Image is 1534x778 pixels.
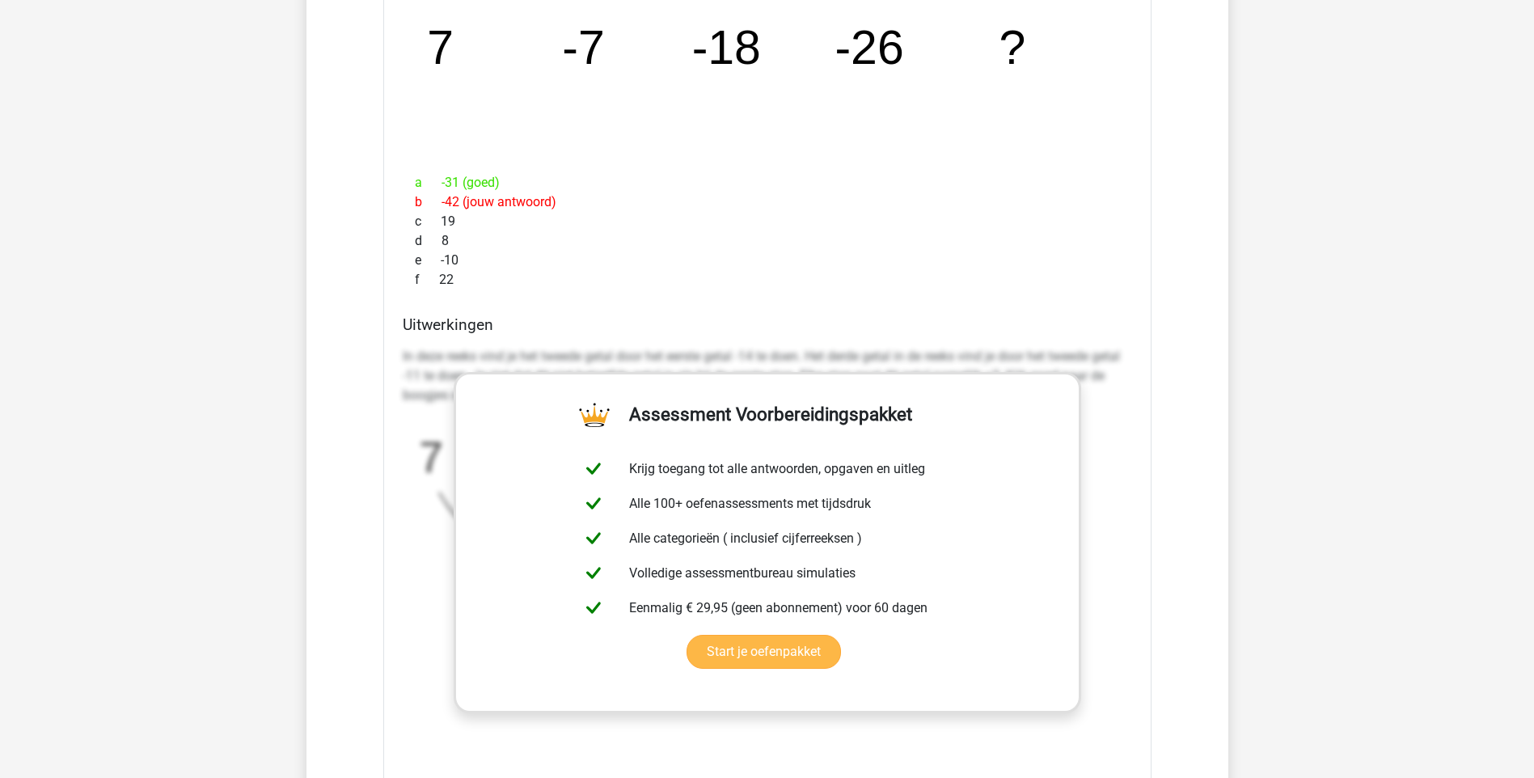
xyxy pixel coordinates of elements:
[415,212,441,231] span: c
[403,347,1132,405] p: In deze reeks vind je het tweede getal door het eerste getal -14 te doen. Het derde getal in de r...
[687,635,841,669] a: Start je oefenpakket
[403,251,1132,270] div: -10
[403,212,1132,231] div: 19
[415,231,442,251] span: d
[562,21,605,74] tspan: -7
[403,173,1132,192] div: -31 (goed)
[419,433,443,481] tspan: 7
[1000,21,1027,74] tspan: ?
[427,21,454,74] tspan: 7
[415,270,439,290] span: f
[835,21,904,74] tspan: -26
[403,270,1132,290] div: 22
[415,251,441,270] span: e
[692,21,761,74] tspan: -18
[415,173,442,192] span: a
[403,192,1132,212] div: -42 (jouw antwoord)
[403,231,1132,251] div: 8
[415,192,442,212] span: b
[403,315,1132,334] h4: Uitwerkingen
